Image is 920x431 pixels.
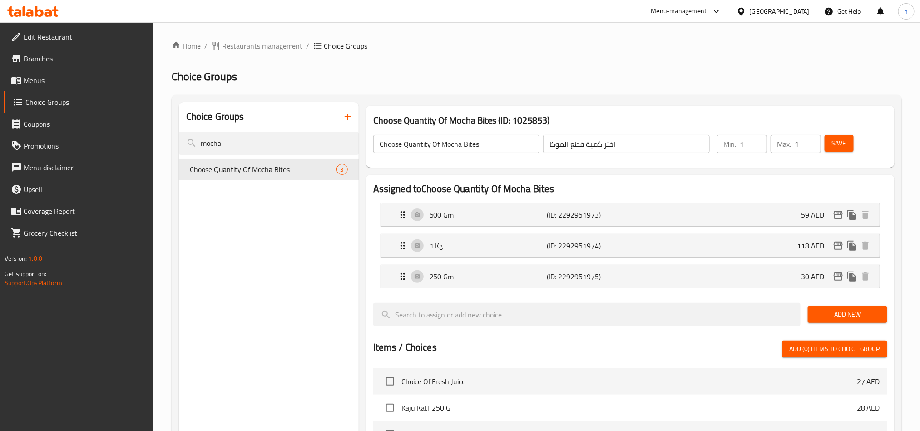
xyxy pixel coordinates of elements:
[801,271,831,282] p: 30 AED
[832,138,846,149] span: Save
[831,270,845,283] button: edit
[4,135,153,157] a: Promotions
[831,239,845,253] button: edit
[430,209,547,220] p: 500 Gm
[24,162,146,173] span: Menu disclaimer
[547,271,625,282] p: (ID: 2292951975)
[430,271,547,282] p: 250 Gm
[172,66,237,87] span: Choice Groups
[4,69,153,91] a: Menus
[4,26,153,48] a: Edit Restaurant
[373,199,887,230] li: Expand
[24,119,146,129] span: Coupons
[186,110,244,124] h2: Choice Groups
[801,209,831,220] p: 59 AED
[789,343,880,355] span: Add (0) items to choice group
[337,165,347,174] span: 3
[211,40,303,51] a: Restaurants management
[172,40,201,51] a: Home
[797,240,831,251] p: 118 AED
[845,239,859,253] button: duplicate
[373,303,801,326] input: search
[336,164,348,175] div: Choices
[5,268,46,280] span: Get support on:
[222,40,303,51] span: Restaurants management
[857,402,880,413] p: 28 AED
[24,228,146,238] span: Grocery Checklist
[651,6,707,17] div: Menu-management
[859,208,872,222] button: delete
[859,270,872,283] button: delete
[5,253,27,264] span: Version:
[4,91,153,113] a: Choice Groups
[4,222,153,244] a: Grocery Checklist
[547,209,625,220] p: (ID: 2292951973)
[4,157,153,178] a: Menu disclaimer
[430,240,547,251] p: 1 Kg
[24,75,146,86] span: Menus
[24,140,146,151] span: Promotions
[179,159,359,180] div: Choose Quantity Of Mocha Bites3
[381,372,400,391] span: Select choice
[381,398,400,417] span: Select choice
[4,200,153,222] a: Coverage Report
[845,208,859,222] button: duplicate
[401,402,857,413] span: Kaju Katli 250 G
[5,277,62,289] a: Support.OpsPlatform
[204,40,208,51] li: /
[815,309,880,320] span: Add New
[723,139,736,149] p: Min:
[381,265,880,288] div: Expand
[777,139,791,149] p: Max:
[381,203,880,226] div: Expand
[24,184,146,195] span: Upsell
[324,40,368,51] span: Choice Groups
[547,240,625,251] p: (ID: 2292951974)
[373,341,437,354] h2: Items / Choices
[24,53,146,64] span: Branches
[905,6,908,16] span: n
[373,261,887,292] li: Expand
[782,341,887,357] button: Add (0) items to choice group
[401,376,857,387] span: Choice Of Fresh Juice
[857,376,880,387] p: 27 AED
[24,31,146,42] span: Edit Restaurant
[28,253,42,264] span: 1.0.0
[808,306,887,323] button: Add New
[179,132,359,155] input: search
[4,178,153,200] a: Upsell
[845,270,859,283] button: duplicate
[25,97,146,108] span: Choice Groups
[307,40,310,51] li: /
[24,206,146,217] span: Coverage Report
[190,164,336,175] span: Choose Quantity Of Mocha Bites
[825,135,854,152] button: Save
[172,40,902,51] nav: breadcrumb
[373,182,887,196] h2: Assigned to Choose Quantity Of Mocha Bites
[373,230,887,261] li: Expand
[831,208,845,222] button: edit
[373,113,887,128] h3: Choose Quantity Of Mocha Bites (ID: 1025853)
[859,239,872,253] button: delete
[4,113,153,135] a: Coupons
[4,48,153,69] a: Branches
[381,234,880,257] div: Expand
[750,6,810,16] div: [GEOGRAPHIC_DATA]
